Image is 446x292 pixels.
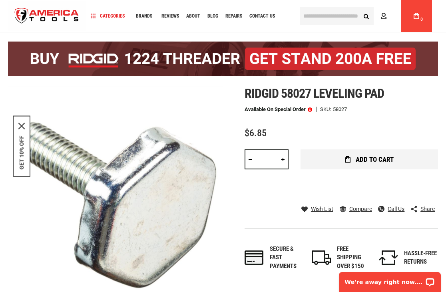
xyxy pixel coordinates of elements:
a: Wish List [301,205,333,213]
img: payments [245,250,264,265]
span: Compare [349,206,372,212]
a: Categories [87,11,128,22]
svg: close icon [18,123,25,129]
div: HASSLE-FREE RETURNS [404,249,438,266]
iframe: LiveChat chat widget [334,267,446,292]
span: Contact Us [249,14,275,18]
span: 0 [420,17,423,22]
a: Brands [132,11,156,22]
a: About [183,11,204,22]
span: Repairs [225,14,242,18]
img: returns [379,250,398,265]
button: Search [358,8,374,24]
div: 58027 [333,107,347,112]
button: Close [18,123,25,129]
span: Call Us [388,206,404,212]
span: $6.85 [245,127,267,139]
span: Add to Cart [356,156,394,163]
a: Contact Us [246,11,279,22]
a: Repairs [222,11,246,22]
span: Blog [207,14,218,18]
p: Available on Special Order [245,107,312,112]
div: Add to Cart [301,173,438,193]
span: Ridgid 58027 leveling pad [245,86,384,101]
a: Reviews [158,11,183,22]
img: shipping [312,250,331,265]
button: Add to Cart [301,149,438,169]
span: About [186,14,200,18]
span: Brands [136,14,152,18]
div: FREE SHIPPING OVER $150 [337,245,371,270]
span: Reviews [161,14,179,18]
div: Secure & fast payments [270,245,304,270]
img: BOGO: Buy the RIDGID® 1224 Threader (26092), get the 92467 200A Stand FREE! [8,42,438,76]
img: America Tools [8,1,86,31]
span: Categories [91,13,125,19]
strong: SKU [320,107,333,112]
a: store logo [8,1,86,31]
a: Call Us [378,205,404,213]
iframe: Secure express checkout frame [299,172,440,211]
button: GET 10% OFF [18,135,25,169]
span: Wish List [311,206,333,212]
a: Blog [204,11,222,22]
a: Compare [340,205,372,213]
span: Share [420,206,435,212]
